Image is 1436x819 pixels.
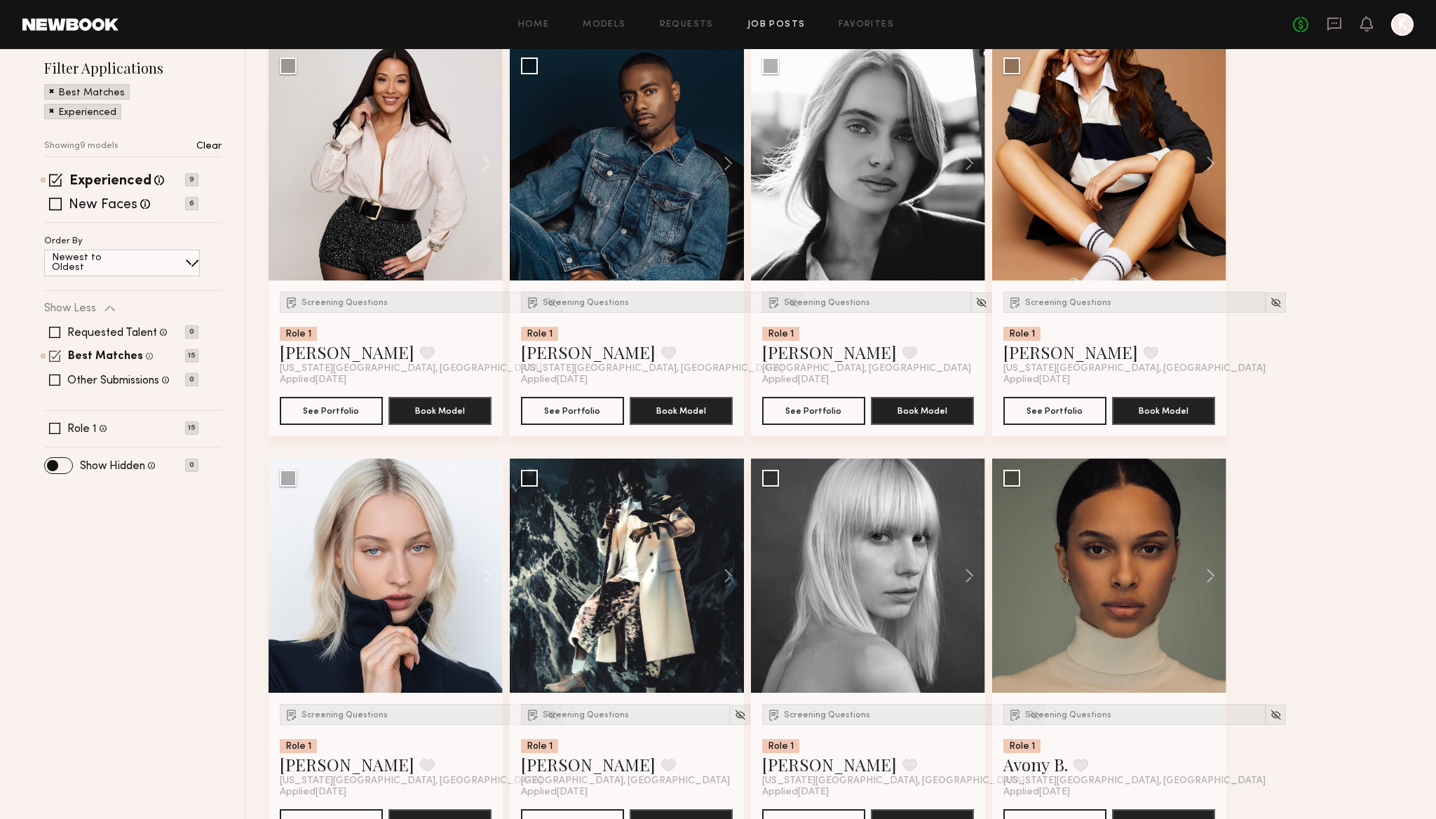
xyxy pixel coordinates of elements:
[1112,404,1215,416] a: Book Model
[526,708,540,722] img: Submission Icon
[521,363,783,374] span: [US_STATE][GEOGRAPHIC_DATA], [GEOGRAPHIC_DATA]
[1270,709,1282,721] img: Unhide Model
[521,374,733,386] div: Applied [DATE]
[285,708,299,722] img: Submission Icon
[280,363,542,374] span: [US_STATE][GEOGRAPHIC_DATA], [GEOGRAPHIC_DATA]
[1008,708,1022,722] img: Submission Icon
[784,711,870,719] span: Screening Questions
[518,20,550,29] a: Home
[280,739,317,753] div: Role 1
[521,397,624,425] button: See Portfolio
[280,753,414,776] a: [PERSON_NAME]
[521,787,733,798] div: Applied [DATE]
[630,404,733,416] a: Book Model
[762,776,1024,787] span: [US_STATE][GEOGRAPHIC_DATA], [GEOGRAPHIC_DATA]
[67,424,97,435] label: Role 1
[975,297,987,309] img: Unhide Model
[280,327,317,341] div: Role 1
[1025,711,1111,719] span: Screening Questions
[68,351,143,363] label: Best Matches
[58,88,125,98] p: Best Matches
[762,341,897,363] a: [PERSON_NAME]
[871,397,974,425] button: Book Model
[521,327,558,341] div: Role 1
[521,776,730,787] span: [GEOGRAPHIC_DATA], [GEOGRAPHIC_DATA]
[280,374,492,386] div: Applied [DATE]
[630,397,733,425] button: Book Model
[1008,295,1022,309] img: Submission Icon
[69,198,137,212] label: New Faces
[280,776,542,787] span: [US_STATE][GEOGRAPHIC_DATA], [GEOGRAPHIC_DATA]
[1003,374,1215,386] div: Applied [DATE]
[784,299,870,307] span: Screening Questions
[185,349,198,363] p: 15
[1003,363,1266,374] span: [US_STATE][GEOGRAPHIC_DATA], [GEOGRAPHIC_DATA]
[762,374,974,386] div: Applied [DATE]
[185,373,198,386] p: 0
[67,375,159,386] label: Other Submissions
[1391,13,1414,36] a: K
[285,295,299,309] img: Submission Icon
[280,341,414,363] a: [PERSON_NAME]
[280,397,383,425] button: See Portfolio
[1003,397,1106,425] button: See Portfolio
[58,108,116,118] p: Experienced
[302,299,388,307] span: Screening Questions
[762,363,971,374] span: [GEOGRAPHIC_DATA], [GEOGRAPHIC_DATA]
[80,461,145,472] label: Show Hidden
[767,295,781,309] img: Submission Icon
[388,404,492,416] a: Book Model
[762,397,865,425] button: See Portfolio
[1003,739,1041,753] div: Role 1
[767,708,781,722] img: Submission Icon
[762,753,897,776] a: [PERSON_NAME]
[871,404,974,416] a: Book Model
[543,299,629,307] span: Screening Questions
[196,142,222,151] p: Clear
[44,58,222,77] h2: Filter Applications
[280,787,492,798] div: Applied [DATE]
[526,295,540,309] img: Submission Icon
[839,20,894,29] a: Favorites
[1003,787,1215,798] div: Applied [DATE]
[762,739,799,753] div: Role 1
[1112,397,1215,425] button: Book Model
[185,173,198,187] p: 9
[521,753,656,776] a: [PERSON_NAME]
[185,197,198,210] p: 6
[185,325,198,339] p: 0
[185,421,198,435] p: 15
[302,711,388,719] span: Screening Questions
[521,341,656,363] a: [PERSON_NAME]
[1003,341,1138,363] a: [PERSON_NAME]
[1003,776,1266,787] span: [US_STATE][GEOGRAPHIC_DATA], [GEOGRAPHIC_DATA]
[1003,327,1041,341] div: Role 1
[543,711,629,719] span: Screening Questions
[52,253,135,273] p: Newest to Oldest
[1270,297,1282,309] img: Unhide Model
[1003,753,1068,776] a: Avony B.
[44,303,96,314] p: Show Less
[762,327,799,341] div: Role 1
[185,459,198,472] p: 0
[762,787,974,798] div: Applied [DATE]
[521,739,558,753] div: Role 1
[67,327,157,339] label: Requested Talent
[583,20,625,29] a: Models
[660,20,714,29] a: Requests
[1025,299,1111,307] span: Screening Questions
[44,142,118,151] p: Showing 9 models
[44,237,83,246] p: Order By
[734,709,746,721] img: Unhide Model
[747,20,806,29] a: Job Posts
[388,397,492,425] button: Book Model
[69,175,151,189] label: Experienced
